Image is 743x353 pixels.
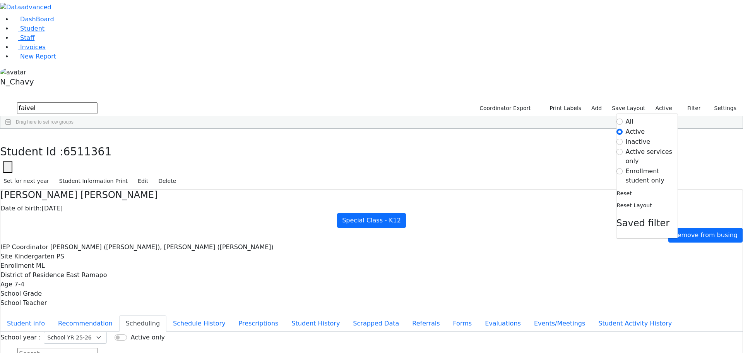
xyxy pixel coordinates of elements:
label: Inactive [626,137,651,146]
h4: [PERSON_NAME] [PERSON_NAME] [0,189,743,201]
label: Active [652,102,676,114]
label: School year : [0,333,41,342]
a: Add [588,102,605,114]
label: School Grade [0,289,42,298]
span: [PERSON_NAME] ([PERSON_NAME]), [PERSON_NAME] ([PERSON_NAME]) [50,243,274,251]
span: Staff [20,34,34,41]
button: Reset [616,188,632,200]
span: DashBoard [20,15,54,23]
input: All [616,119,623,125]
span: Student [20,25,45,32]
button: Print Labels [541,102,585,114]
label: Active only [130,333,164,342]
span: ML [36,262,45,269]
button: Coordinator Export [474,102,534,114]
button: Forms [446,315,478,332]
label: Date of birth: [0,204,42,213]
button: Filter [677,102,704,114]
a: Remove from busing [668,228,743,243]
a: Invoices [12,43,46,51]
span: Kindergarten PS [14,253,64,260]
button: Schedule History [166,315,232,332]
input: Enrollment student only [616,168,623,174]
input: Inactive [616,139,623,145]
input: Active [616,129,623,135]
span: Drag here to set row groups [16,119,74,125]
label: Active [626,127,645,136]
button: Referrals [406,315,446,332]
label: Enrollment student only [626,167,678,185]
button: Evaluations [478,315,527,332]
button: Scrapped Data [346,315,406,332]
label: District of Residence [0,270,64,280]
button: Student Activity History [592,315,678,332]
div: Settings [616,114,678,239]
label: Site [0,252,12,261]
span: Remove from busing [673,231,738,239]
button: Edit [134,175,152,187]
a: Special Class - K12 [337,213,406,228]
input: Search [17,102,98,114]
button: Settings [704,102,740,114]
button: Student info [0,315,51,332]
button: Events/Meetings [527,315,592,332]
div: [DATE] [0,204,743,213]
span: East Ramapo [66,271,107,279]
label: Active services only [626,147,678,166]
button: Scheduling [119,315,166,332]
button: Prescriptions [232,315,285,332]
label: All [626,117,633,126]
label: Age [0,280,12,289]
button: Delete [155,175,180,187]
a: New Report [12,53,56,60]
button: Save Layout [608,102,649,114]
a: Staff [12,34,34,41]
a: Student [12,25,45,32]
label: School Teacher [0,298,47,308]
button: Student Information Print [56,175,131,187]
label: Enrollment [0,261,34,270]
span: New Report [20,53,56,60]
span: 7-4 [14,281,24,288]
span: Saved filter [616,218,670,229]
label: IEP Coordinator [0,243,48,252]
span: Invoices [20,43,46,51]
button: Reset Layout [616,200,652,212]
button: Student History [285,315,346,332]
a: DashBoard [12,15,54,23]
button: Recommendation [51,315,119,332]
input: Active services only [616,149,623,155]
span: 6511361 [63,145,112,158]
